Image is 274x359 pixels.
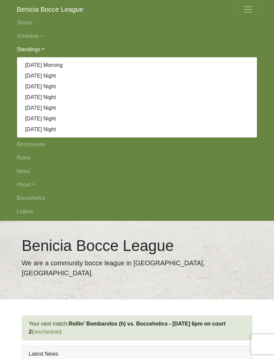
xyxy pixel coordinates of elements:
a: Reschedule [17,138,257,151]
a: reschedule [33,329,59,335]
p: We are a community bocce league in [GEOGRAPHIC_DATA], [GEOGRAPHIC_DATA]. [22,258,252,278]
a: [DATE] Night [17,71,257,81]
a: Bocceholics [17,191,257,205]
a: Rules [17,151,257,165]
a: Rollin' Bombarolos (h) vs. Bocceholics - [DATE] 6pm on court 2 [29,321,226,335]
a: [DATE] Night [17,81,257,92]
a: [DATE] Night [17,92,257,103]
a: Teams [17,16,257,29]
a: [DATE] Night [17,113,257,124]
a: Logout [17,205,257,218]
div: Your next match: ( ) [22,316,252,340]
a: News [17,165,257,178]
a: Benicia Bocce League [17,3,83,16]
h1: Benicia Bocce League [22,237,252,255]
a: About [17,178,257,191]
a: Standings [17,43,257,56]
a: [DATE] Night [17,124,257,135]
div: Standings [17,57,257,138]
a: [DATE] Morning [17,60,257,71]
button: Toggle navigation [239,3,257,16]
a: Schedule [17,29,257,43]
a: [DATE] Night [17,103,257,113]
